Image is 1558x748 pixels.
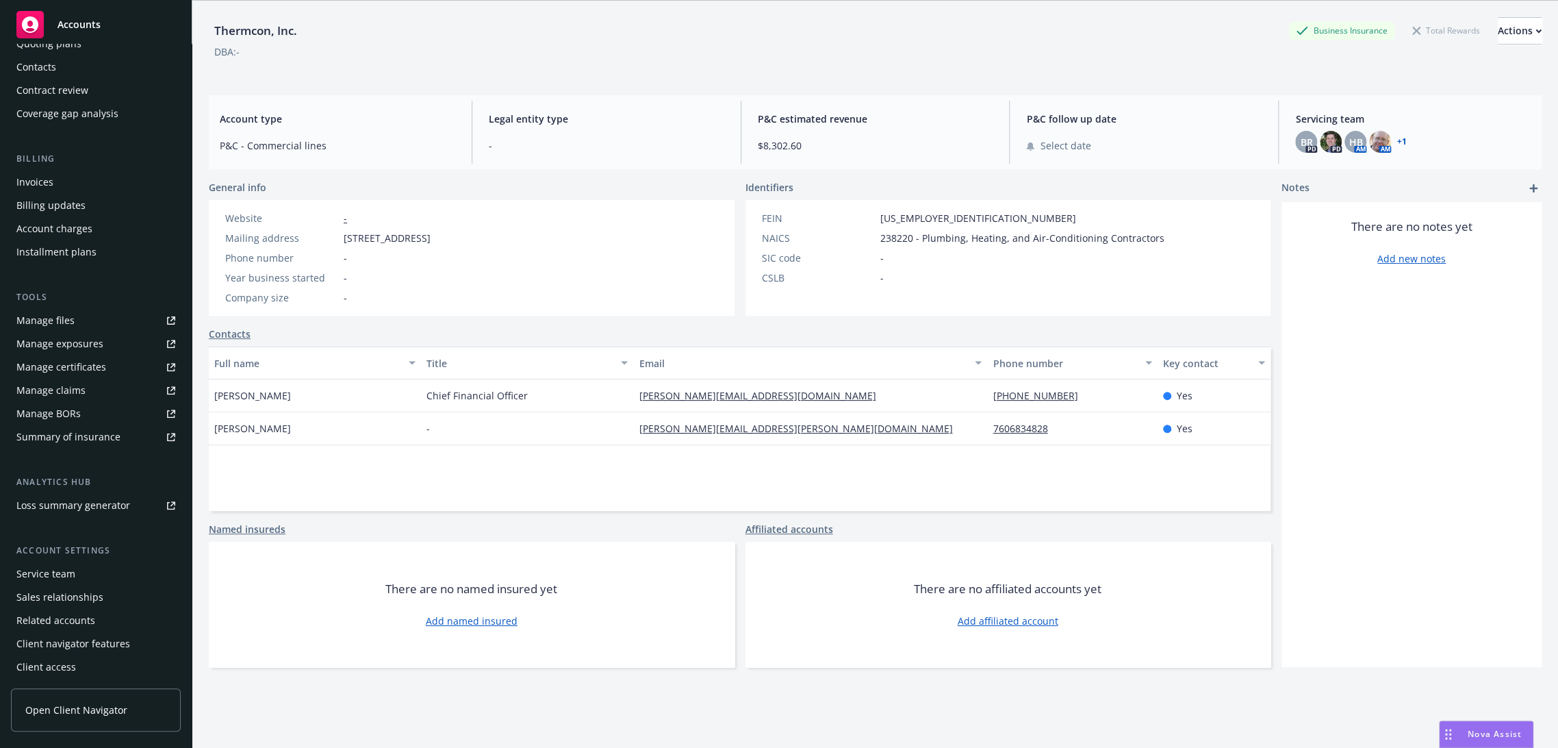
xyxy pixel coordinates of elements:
[16,241,97,263] div: Installment plans
[11,379,181,401] a: Manage claims
[633,347,987,379] button: Email
[426,614,518,628] a: Add named insured
[745,180,793,195] span: Identifiers
[489,138,724,153] span: -
[11,633,181,655] a: Client navigator features
[220,112,455,126] span: Account type
[385,581,557,597] span: There are no named insured yet
[880,271,884,285] span: -
[426,356,613,371] div: Title
[1320,131,1342,153] img: photo
[1300,135,1312,149] span: BR
[220,138,455,153] span: P&C - Commercial lines
[11,586,181,608] a: Sales relationships
[11,171,181,193] a: Invoices
[11,475,181,489] div: Analytics hub
[993,422,1058,435] a: 7606834828
[914,581,1101,597] span: There are no affiliated accounts yet
[225,251,338,265] div: Phone number
[16,563,75,585] div: Service team
[11,333,181,355] span: Manage exposures
[16,495,130,516] div: Loss summary generator
[344,251,347,265] span: -
[1351,219,1472,235] span: There are no notes yet
[11,33,181,55] a: Quoting plans
[11,656,181,678] a: Client access
[11,152,181,166] div: Billing
[16,586,103,608] div: Sales relationships
[11,403,181,425] a: Manage BORs
[214,356,400,371] div: Full name
[11,356,181,378] a: Manage certificates
[993,356,1136,371] div: Phone number
[225,211,338,225] div: Website
[1349,135,1362,149] span: HB
[958,614,1058,628] a: Add affiliated account
[16,218,92,240] div: Account charges
[880,251,884,265] span: -
[1498,17,1542,45] button: Actions
[11,241,181,263] a: Installment plans
[209,327,251,341] a: Contacts
[225,290,338,305] div: Company size
[214,421,291,436] span: [PERSON_NAME]
[16,171,53,193] div: Invoices
[11,495,181,516] a: Loss summary generator
[16,426,120,448] div: Summary of insurance
[344,271,347,285] span: -
[1040,138,1090,153] span: Select date
[1468,728,1522,740] span: Nova Assist
[421,347,633,379] button: Title
[16,79,88,101] div: Contract review
[11,103,181,125] a: Coverage gap analysis
[762,251,875,265] div: SIC code
[11,426,181,448] a: Summary of insurance
[489,112,724,126] span: Legal entity type
[16,310,75,332] div: Manage files
[209,347,421,379] button: Full name
[209,180,266,195] span: General info
[344,231,431,245] span: [STREET_ADDRESS]
[1440,721,1457,747] div: Drag to move
[745,522,833,536] a: Affiliated accounts
[225,271,338,285] div: Year business started
[426,421,430,436] span: -
[1498,18,1542,44] div: Actions
[16,195,86,216] div: Billing updates
[25,703,127,717] span: Open Client Navigator
[993,389,1088,402] a: [PHONE_NUMBER]
[1405,22,1487,39] div: Total Rewards
[11,610,181,632] a: Related accounts
[16,356,106,378] div: Manage certificates
[225,231,338,245] div: Mailing address
[16,610,95,632] div: Related accounts
[426,388,528,403] span: Chief Financial Officer
[987,347,1157,379] button: Phone number
[1369,131,1391,153] img: photo
[639,389,886,402] a: [PERSON_NAME][EMAIL_ADDRESS][DOMAIN_NAME]
[11,544,181,558] div: Account settings
[1281,180,1310,197] span: Notes
[639,356,967,371] div: Email
[11,310,181,332] a: Manage files
[16,33,81,55] div: Quoting plans
[16,379,86,401] div: Manage claims
[1177,421,1192,436] span: Yes
[16,403,81,425] div: Manage BORs
[880,231,1164,245] span: 238220 - Plumbing, Heating, and Air-Conditioning Contractors
[880,211,1076,225] span: [US_EMPLOYER_IDENTIFICATION_NUMBER]
[1163,356,1250,371] div: Key contact
[11,56,181,78] a: Contacts
[1525,180,1542,197] a: add
[11,195,181,216] a: Billing updates
[1177,388,1192,403] span: Yes
[1295,112,1531,126] span: Servicing team
[639,422,963,435] a: [PERSON_NAME][EMAIL_ADDRESS][PERSON_NAME][DOMAIN_NAME]
[1026,112,1262,126] span: P&C follow up date
[209,22,303,40] div: Thermcon, Inc.
[11,218,181,240] a: Account charges
[58,19,101,30] span: Accounts
[758,138,993,153] span: $8,302.60
[1439,721,1533,748] button: Nova Assist
[758,112,993,126] span: P&C estimated revenue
